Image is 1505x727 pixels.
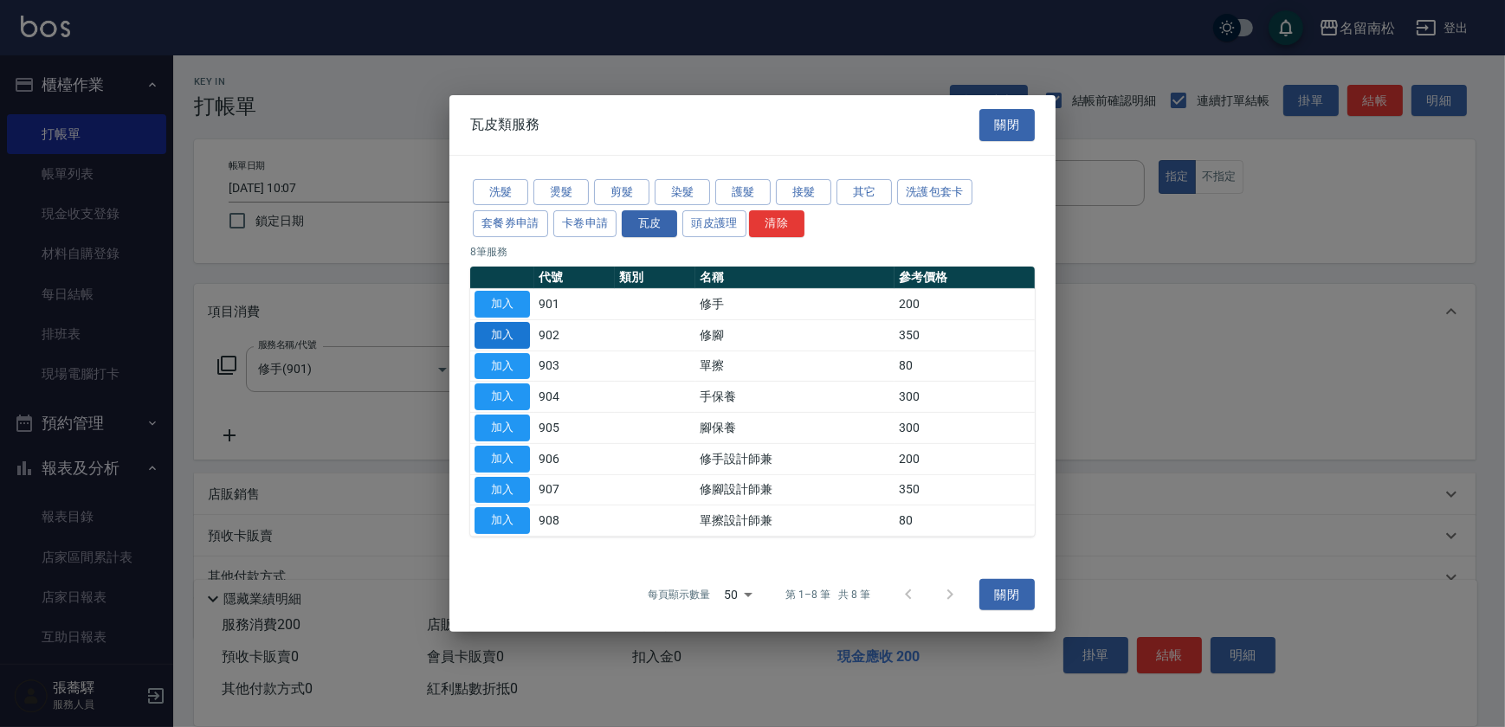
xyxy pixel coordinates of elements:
th: 參考價格 [895,267,1035,289]
th: 代號 [534,267,615,289]
td: 908 [534,505,615,537]
button: 洗髮 [473,178,528,205]
button: 染髮 [655,178,710,205]
div: 50 [717,571,759,618]
button: 燙髮 [533,178,589,205]
button: 加入 [475,352,530,379]
button: 清除 [749,210,804,237]
p: 每頁顯示數量 [648,587,710,602]
td: 904 [534,382,615,413]
td: 350 [895,319,1035,351]
td: 修手設計師兼 [695,443,895,474]
td: 修腳設計師兼 [695,474,895,505]
td: 單擦 [695,351,895,382]
button: 剪髮 [594,178,649,205]
td: 200 [895,288,1035,319]
button: 洗護包套卡 [897,178,972,205]
button: 加入 [475,476,530,503]
button: 接髮 [776,178,831,205]
p: 第 1–8 筆 共 8 筆 [786,587,870,602]
td: 906 [534,443,615,474]
td: 902 [534,319,615,351]
td: 80 [895,505,1035,537]
th: 名稱 [695,267,895,289]
button: 加入 [475,322,530,349]
td: 80 [895,351,1035,382]
button: 加入 [475,446,530,473]
button: 瓦皮 [622,210,677,237]
button: 加入 [475,383,530,410]
td: 修手 [695,288,895,319]
td: 腳保養 [695,412,895,443]
td: 350 [895,474,1035,505]
button: 加入 [475,415,530,441]
button: 卡卷申請 [553,210,617,237]
td: 300 [895,412,1035,443]
button: 護髮 [715,178,771,205]
button: 其它 [836,178,892,205]
td: 907 [534,474,615,505]
span: 瓦皮類服務 [470,116,539,133]
button: 關閉 [979,579,1035,611]
td: 200 [895,443,1035,474]
button: 加入 [475,291,530,318]
button: 頭皮護理 [682,210,746,237]
td: 單擦設計師兼 [695,505,895,537]
td: 901 [534,288,615,319]
button: 加入 [475,507,530,534]
button: 關閉 [979,109,1035,141]
td: 修腳 [695,319,895,351]
td: 903 [534,351,615,382]
td: 300 [895,382,1035,413]
button: 套餐券申請 [473,210,548,237]
p: 8 筆服務 [470,244,1035,260]
th: 類別 [615,267,695,289]
td: 905 [534,412,615,443]
td: 手保養 [695,382,895,413]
